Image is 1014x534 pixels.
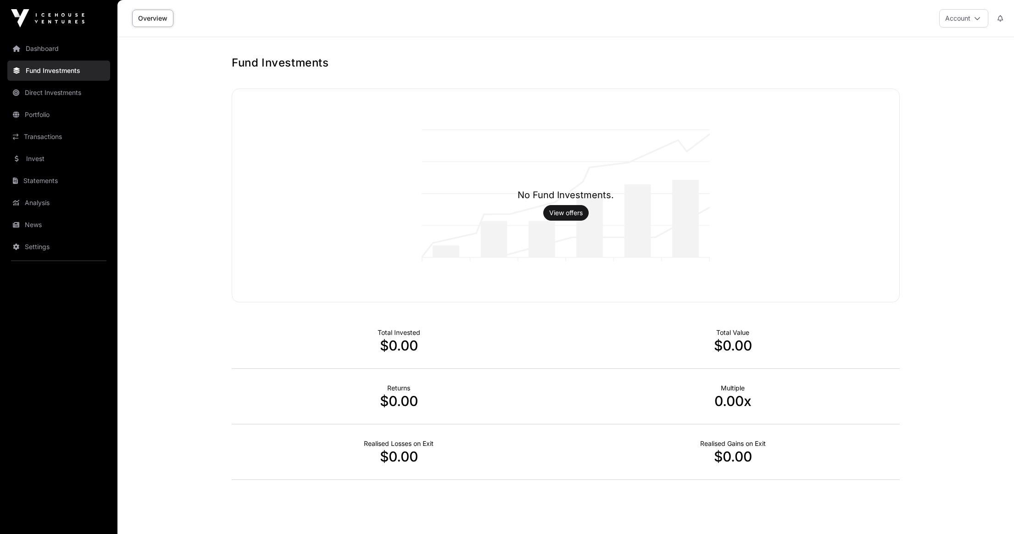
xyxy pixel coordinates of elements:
[518,189,614,201] h1: No Fund Investments.
[7,149,110,169] a: Invest
[566,439,900,448] p: Realised Gains on Exit
[7,83,110,103] a: Direct Investments
[549,208,583,217] a: View offers
[939,9,988,28] button: Account
[232,384,566,393] p: Returns
[7,127,110,147] a: Transactions
[232,328,566,337] p: Total Invested
[968,490,1014,534] iframe: Chat Widget
[132,10,173,27] a: Overview
[543,205,589,221] button: View offers
[7,39,110,59] a: Dashboard
[11,9,84,28] img: Icehouse Ventures Logo
[566,393,900,409] p: 0.00x
[566,384,900,393] p: Multiple
[232,56,900,70] h1: Fund Investments
[232,448,566,465] p: $0.00
[232,337,566,354] p: $0.00
[7,193,110,213] a: Analysis
[7,171,110,191] a: Statements
[566,328,900,337] p: Total Value
[232,393,566,409] p: $0.00
[7,237,110,257] a: Settings
[7,215,110,235] a: News
[566,337,900,354] p: $0.00
[7,105,110,125] a: Portfolio
[566,448,900,465] p: $0.00
[7,61,110,81] a: Fund Investments
[232,439,566,448] p: Realised Losses on Exit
